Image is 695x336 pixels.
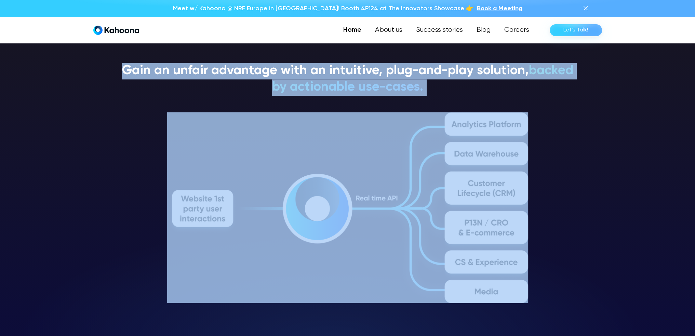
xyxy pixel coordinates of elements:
h3: Gain an unfair advantage with an intuitive, plug-and-play solution, [122,63,573,96]
span: Book a Meeting [477,5,522,12]
a: About us [368,23,409,37]
div: Let’s Talk! [563,25,588,36]
p: Meet w/ Kahoona @ NRF Europe in [GEOGRAPHIC_DATA]! Booth 4P124 at The Innovators Showcase 👉 [173,4,473,13]
a: Home [336,23,368,37]
a: Let’s Talk! [550,24,602,36]
a: Blog [470,23,497,37]
a: Careers [497,23,536,37]
a: Book a Meeting [477,4,522,13]
a: home [93,25,139,35]
a: Success stories [409,23,470,37]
